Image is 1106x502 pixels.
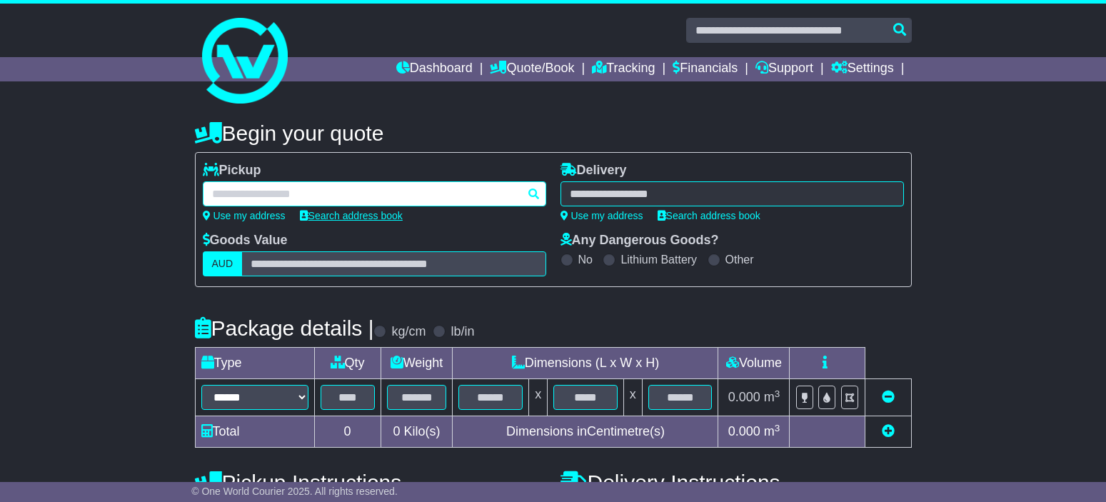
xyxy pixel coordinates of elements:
label: Goods Value [203,233,288,249]
span: 0.000 [728,424,760,438]
label: Pickup [203,163,261,179]
a: Add new item [882,424,895,438]
label: AUD [203,251,243,276]
a: Remove this item [882,390,895,404]
td: Qty [314,348,381,379]
a: Tracking [592,57,655,81]
span: m [764,390,780,404]
h4: Delivery Instructions [560,471,912,494]
h4: Package details | [195,316,374,340]
label: lb/in [451,324,474,340]
a: Settings [831,57,894,81]
sup: 3 [775,423,780,433]
a: Dashboard [396,57,473,81]
a: Use my address [203,210,286,221]
td: Weight [381,348,453,379]
h4: Begin your quote [195,121,912,145]
label: Delivery [560,163,627,179]
label: No [578,253,593,266]
a: Quote/Book [490,57,574,81]
a: Search address book [300,210,403,221]
td: Dimensions (L x W x H) [453,348,718,379]
a: Financials [673,57,738,81]
td: 0 [314,416,381,448]
td: Kilo(s) [381,416,453,448]
td: x [623,379,642,416]
typeahead: Please provide city [203,181,546,206]
a: Search address book [658,210,760,221]
sup: 3 [775,388,780,399]
span: 0.000 [728,390,760,404]
label: kg/cm [391,324,426,340]
label: Lithium Battery [620,253,697,266]
a: Support [755,57,813,81]
td: Dimensions in Centimetre(s) [453,416,718,448]
td: Volume [718,348,790,379]
td: Total [195,416,314,448]
a: Use my address [560,210,643,221]
span: © One World Courier 2025. All rights reserved. [191,486,398,497]
h4: Pickup Instructions [195,471,546,494]
td: x [529,379,548,416]
span: m [764,424,780,438]
td: Type [195,348,314,379]
span: 0 [393,424,400,438]
label: Any Dangerous Goods? [560,233,719,249]
label: Other [725,253,754,266]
